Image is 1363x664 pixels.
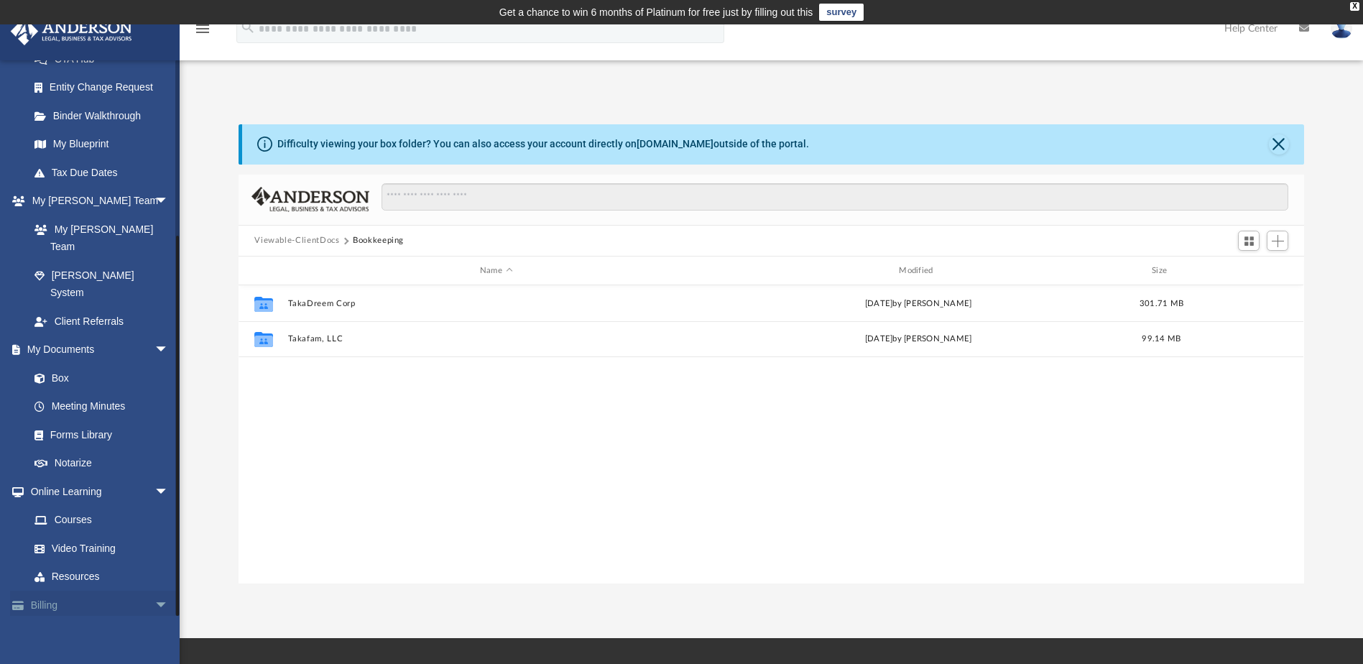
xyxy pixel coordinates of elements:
[154,336,183,365] span: arrow_drop_down
[10,336,183,364] a: My Documentsarrow_drop_down
[499,4,813,21] div: Get a chance to win 6 months of Platinum for free just by filling out this
[20,130,183,159] a: My Blueprint
[1197,264,1298,277] div: id
[20,534,176,563] a: Video Training
[288,335,704,344] button: Takafam, LLC
[10,477,183,506] a: Online Learningarrow_drop_down
[239,285,1303,583] div: grid
[20,420,176,449] a: Forms Library
[1267,231,1288,251] button: Add
[254,234,339,247] button: Viewable-ClientDocs
[20,158,190,187] a: Tax Due Dates
[20,563,183,591] a: Resources
[287,264,704,277] div: Name
[20,261,183,307] a: [PERSON_NAME] System
[382,183,1288,211] input: Search files and folders
[710,264,1127,277] div: Modified
[20,73,190,102] a: Entity Change Request
[819,4,864,21] a: survey
[10,187,183,216] a: My [PERSON_NAME] Teamarrow_drop_down
[154,477,183,507] span: arrow_drop_down
[20,506,183,535] a: Courses
[20,449,183,478] a: Notarize
[245,264,281,277] div: id
[20,392,183,421] a: Meeting Minutes
[194,27,211,37] a: menu
[20,215,176,261] a: My [PERSON_NAME] Team
[154,187,183,216] span: arrow_drop_down
[20,101,190,130] a: Binder Walkthrough
[1142,336,1181,343] span: 99.14 MB
[20,364,176,392] a: Box
[1331,18,1352,39] img: User Pic
[1350,2,1359,11] div: close
[1238,231,1260,251] button: Switch to Grid View
[1140,300,1183,308] span: 301.71 MB
[288,299,704,308] button: TakaDreem Corp
[1133,264,1191,277] div: Size
[240,19,256,35] i: search
[6,17,137,45] img: Anderson Advisors Platinum Portal
[1269,134,1289,155] button: Close
[711,333,1127,346] div: [DATE] by [PERSON_NAME]
[277,137,809,152] div: Difficulty viewing your box folder? You can also access your account directly on outside of the p...
[711,298,1127,310] div: [DATE] by [PERSON_NAME]
[637,138,713,149] a: [DOMAIN_NAME]
[353,234,404,247] button: Bookkeeping
[20,307,183,336] a: Client Referrals
[194,20,211,37] i: menu
[154,591,183,620] span: arrow_drop_down
[10,591,190,619] a: Billingarrow_drop_down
